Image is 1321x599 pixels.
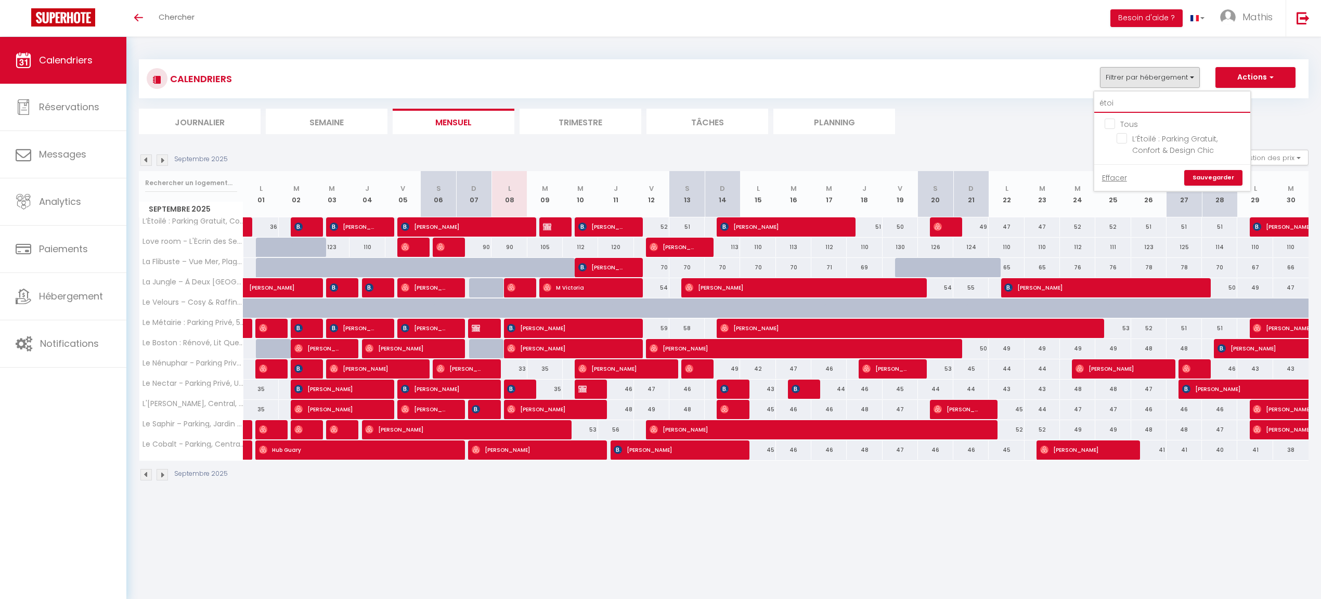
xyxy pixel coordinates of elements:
div: 46 [1202,359,1237,379]
span: [PERSON_NAME] [1040,440,1123,460]
img: ... [1220,9,1236,25]
th: 13 [669,171,705,217]
a: Sauvegarder [1184,170,1242,186]
div: 43 [1273,359,1309,379]
div: 120 [598,238,633,257]
span: [PERSON_NAME] [401,278,448,297]
th: 24 [1060,171,1095,217]
span: [PERSON_NAME] [294,359,306,379]
div: 46 [811,400,847,419]
span: Réservations [39,100,99,113]
th: 07 [456,171,491,217]
button: Gestion des prix [1231,150,1309,165]
div: 35 [527,359,563,379]
div: 44 [953,380,989,399]
span: Septembre 2025 [139,202,243,217]
th: 03 [314,171,349,217]
span: [PERSON_NAME] [720,318,1086,338]
div: 35 [527,380,563,399]
abbr: L [508,184,511,193]
span: [PERSON_NAME] [650,420,980,439]
span: [PERSON_NAME] [259,359,271,379]
div: 76 [1060,258,1095,277]
div: 70 [634,258,669,277]
div: 69 [847,258,882,277]
li: Mensuel [393,109,514,134]
span: [PERSON_NAME] [507,379,519,399]
span: Hébergement [39,290,103,303]
span: [PERSON_NAME] [934,217,946,237]
span: [PERSON_NAME] [401,318,448,338]
li: Planning [773,109,895,134]
span: L’Étoilé : Parking Gratuit, Confort & Design Chic [1132,134,1218,155]
div: 70 [705,258,740,277]
span: [PERSON_NAME] [365,338,448,358]
abbr: V [898,184,902,193]
span: Le Nénuphar - Parking Privé, [GEOGRAPHIC_DATA], 500m Gare [141,359,245,367]
span: [PERSON_NAME] [862,359,910,379]
span: Le Cobalt - Parking, Central & Spacieux [141,440,245,448]
div: 47 [1273,278,1309,297]
span: [PERSON_NAME] [436,359,484,379]
abbr: M [826,184,832,193]
div: 36 [243,217,279,237]
div: 44 [918,380,953,399]
li: Journalier [139,109,261,134]
span: [PERSON_NAME] [685,278,909,297]
div: 48 [1167,339,1202,358]
span: [PERSON_NAME] [720,217,838,237]
span: [PERSON_NAME] [401,217,519,237]
div: 46 [776,400,811,419]
span: [PERSON_NAME] [294,217,306,237]
div: 110 [847,238,882,257]
div: 35 [243,400,279,419]
div: 50 [883,217,918,237]
div: 47 [1131,380,1167,399]
div: 47 [1025,217,1060,237]
span: [PERSON_NAME] [472,318,484,338]
span: [PERSON_NAME] [650,338,944,358]
div: 47 [1060,400,1095,419]
th: 10 [563,171,598,217]
div: 47 [989,217,1024,237]
abbr: J [614,184,618,193]
div: 110 [989,238,1024,257]
div: Filtrer par hébergement [1093,90,1251,192]
div: 126 [918,238,953,257]
span: [PERSON_NAME] [365,278,377,297]
div: 52 [1025,420,1060,439]
div: 48 [1060,380,1095,399]
span: [PERSON_NAME] [401,237,413,257]
div: 90 [491,238,527,257]
span: Love room - L'Écrin des Sens, Jaccuzi [141,238,245,245]
div: 48 [1167,420,1202,439]
div: 65 [989,258,1024,277]
div: 67 [1237,258,1273,277]
div: 51 [1202,217,1237,237]
div: 110 [1025,238,1060,257]
span: Paiements [39,242,88,255]
abbr: M [542,184,548,193]
span: [PERSON_NAME] [507,399,590,419]
span: [PERSON_NAME] [259,318,271,338]
span: Le Nectar - Parking Privé, Unique, Central [141,380,245,387]
div: 46 [1202,400,1237,419]
span: Le Boston : Rénové, Lit Queen Size, [GEOGRAPHIC_DATA] [141,339,245,347]
th: 12 [634,171,669,217]
div: 114 [1202,238,1237,257]
div: 70 [1202,258,1237,277]
abbr: S [933,184,938,193]
th: 16 [776,171,811,217]
div: 44 [989,359,1024,379]
div: 58 [669,319,705,338]
div: 112 [1060,238,1095,257]
div: 51 [1131,217,1167,237]
abbr: L [1254,184,1257,193]
div: 43 [740,380,775,399]
span: [PERSON_NAME] [507,318,625,338]
span: Hub Guary [259,440,448,460]
div: 35 [243,380,279,399]
div: 53 [918,359,953,379]
abbr: D [968,184,974,193]
th: 20 [918,171,953,217]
